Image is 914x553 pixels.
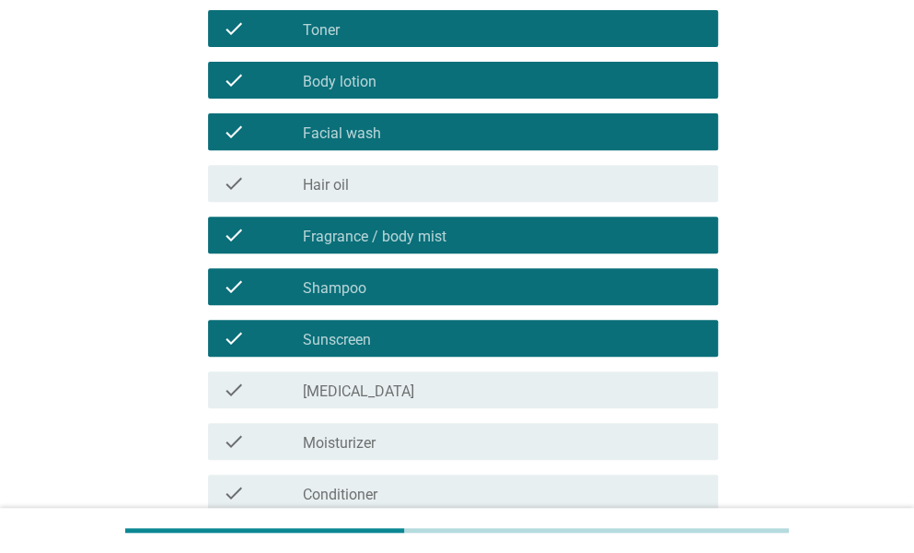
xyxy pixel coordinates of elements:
i: check [223,224,245,246]
i: check [223,482,245,504]
label: Fragrance / body mist [303,228,446,246]
label: Sunscreen [303,331,371,349]
label: Shampoo [303,279,366,298]
label: Body lotion [303,73,376,91]
label: Hair oil [303,176,349,194]
i: check [223,327,245,349]
i: check [223,379,245,401]
label: Moisturizer [303,434,376,453]
label: Facial wash [303,124,381,143]
label: Conditioner [303,486,377,504]
i: check [223,430,245,453]
label: [MEDICAL_DATA] [303,382,414,401]
i: check [223,69,245,91]
label: Toner [303,21,340,40]
i: check [223,18,245,40]
i: check [223,121,245,143]
i: check [223,276,245,298]
i: check [223,172,245,194]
